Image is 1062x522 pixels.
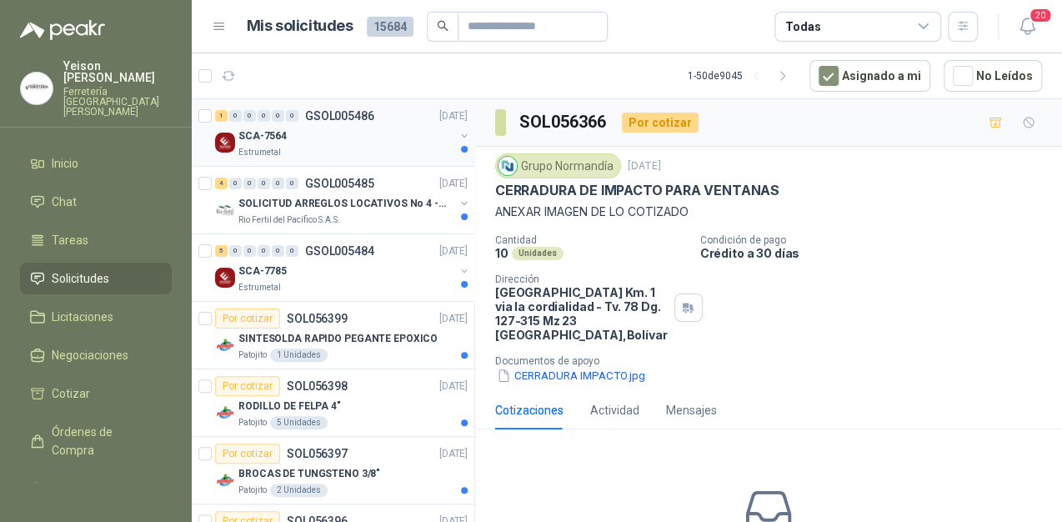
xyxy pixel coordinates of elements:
[238,331,438,347] p: SINTESOLDA RAPIDO PEGANTE EPOXICO
[287,448,348,459] p: SOL056397
[229,178,242,189] div: 0
[52,269,109,288] span: Solicitudes
[238,349,267,362] p: Patojito
[495,401,564,419] div: Cotizaciones
[305,245,374,257] p: GSOL005484
[238,213,340,227] p: Rio Fertil del Pacífico S.A.S.
[238,264,287,279] p: SCA-7785
[785,18,820,36] div: Todas
[20,148,172,179] a: Inicio
[495,285,668,342] p: [GEOGRAPHIC_DATA] Km. 1 via la cordialidad - Tv. 78 Dg. 127-315 Mz 23 [GEOGRAPHIC_DATA] , Bolívar
[215,110,228,122] div: 1
[215,133,235,153] img: Company Logo
[243,245,256,257] div: 0
[258,110,270,122] div: 0
[498,157,517,175] img: Company Logo
[258,245,270,257] div: 0
[215,245,228,257] div: 5
[215,470,235,490] img: Company Logo
[270,484,328,497] div: 2 Unidades
[20,473,172,504] a: Remisiones
[437,20,448,32] span: search
[63,60,172,83] p: Yeison [PERSON_NAME]
[495,234,687,246] p: Cantidad
[52,423,156,459] span: Órdenes de Compra
[270,416,328,429] div: 5 Unidades
[272,245,284,257] div: 0
[192,437,474,504] a: Por cotizarSOL056397[DATE] Company LogoBROCAS DE TUNGSTENO 3/8"Patojito2 Unidades
[1012,12,1042,42] button: 20
[20,224,172,256] a: Tareas
[305,110,374,122] p: GSOL005486
[439,446,468,462] p: [DATE]
[215,335,235,355] img: Company Logo
[20,263,172,294] a: Solicitudes
[20,20,105,40] img: Logo peakr
[495,203,1042,221] p: ANEXAR IMAGEN DE LO COTIZADO
[439,108,468,124] p: [DATE]
[272,178,284,189] div: 0
[20,416,172,466] a: Órdenes de Compra
[270,349,328,362] div: 1 Unidades
[52,479,113,498] span: Remisiones
[809,60,930,92] button: Asignado a mi
[215,268,235,288] img: Company Logo
[215,444,280,464] div: Por cotizar
[286,110,298,122] div: 0
[439,379,468,394] p: [DATE]
[439,243,468,259] p: [DATE]
[243,178,256,189] div: 0
[495,246,508,260] p: 10
[286,178,298,189] div: 0
[20,378,172,409] a: Cotizar
[215,106,471,159] a: 1 0 0 0 0 0 GSOL005486[DATE] Company LogoSCA-7564Estrumetal
[666,401,717,419] div: Mensajes
[20,186,172,218] a: Chat
[52,308,113,326] span: Licitaciones
[495,367,647,384] button: CERRADURA IMPACTO.jpg
[229,245,242,257] div: 0
[688,63,796,89] div: 1 - 50 de 9045
[238,146,281,159] p: Estrumetal
[258,178,270,189] div: 0
[215,200,235,220] img: Company Logo
[20,301,172,333] a: Licitaciones
[944,60,1042,92] button: No Leídos
[63,87,172,117] p: Ferretería [GEOGRAPHIC_DATA][PERSON_NAME]
[287,380,348,392] p: SOL056398
[700,246,1055,260] p: Crédito a 30 días
[238,399,341,414] p: RODILLO DE FELPA 4"
[238,281,281,294] p: Estrumetal
[243,110,256,122] div: 0
[21,73,53,104] img: Company Logo
[495,355,1055,367] p: Documentos de apoyo
[700,234,1055,246] p: Condición de pago
[439,176,468,192] p: [DATE]
[512,247,564,260] div: Unidades
[1029,8,1052,23] span: 20
[238,128,287,144] p: SCA-7564
[52,231,88,249] span: Tareas
[495,274,668,285] p: Dirección
[238,416,267,429] p: Patojito
[215,173,471,227] a: 4 0 0 0 0 0 GSOL005485[DATE] Company LogoSOLICITUD ARREGLOS LOCATIVOS No 4 - PICHINDERio Fertil d...
[52,154,78,173] span: Inicio
[519,109,609,135] h3: SOL056366
[628,158,661,174] p: [DATE]
[52,384,90,403] span: Cotizar
[286,245,298,257] div: 0
[238,466,380,482] p: BROCAS DE TUNGSTENO 3/8"
[229,110,242,122] div: 0
[287,313,348,324] p: SOL056399
[238,196,446,212] p: SOLICITUD ARREGLOS LOCATIVOS No 4 - PICHINDE
[590,401,639,419] div: Actividad
[215,376,280,396] div: Por cotizar
[495,182,779,199] p: CERRADURA DE IMPACTO PARA VENTANAS
[215,309,280,329] div: Por cotizar
[20,339,172,371] a: Negociaciones
[439,311,468,327] p: [DATE]
[52,193,77,211] span: Chat
[215,241,471,294] a: 5 0 0 0 0 0 GSOL005484[DATE] Company LogoSCA-7785Estrumetal
[495,153,621,178] div: Grupo Normandía
[238,484,267,497] p: Patojito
